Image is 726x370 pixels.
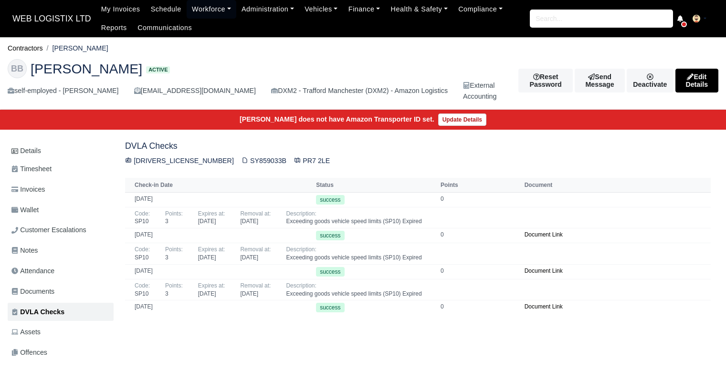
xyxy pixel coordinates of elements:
[198,282,225,290] div: Expires at:
[135,210,150,218] div: Code:
[286,290,421,298] div: Exceeding goods vehicle speed limits (SP10) Expired
[575,69,625,92] a: Send Message
[11,245,38,256] span: Notes
[11,307,64,318] span: DVLA Checks
[96,19,132,37] a: Reports
[135,217,150,226] div: SP10
[165,210,183,218] div: Points:
[8,85,119,96] div: self-employed - [PERSON_NAME]
[31,62,142,75] span: [PERSON_NAME]
[8,142,114,160] a: Details
[165,282,183,290] div: Points:
[125,228,314,243] td: [DATE]
[286,210,421,218] div: Description:
[165,217,183,226] div: 3
[438,300,522,315] td: 0
[240,246,271,254] div: Removal at:
[525,267,563,274] a: Document Link
[8,10,96,28] a: WEB LOGISTIX LTD
[8,343,114,362] a: Offences
[135,246,150,254] div: Code:
[530,10,673,28] input: Search...
[198,210,225,218] div: Expires at:
[240,282,271,290] div: Removal at:
[8,323,114,341] a: Assets
[240,254,271,262] div: [DATE]
[135,282,150,290] div: Code:
[314,178,438,192] th: Status
[8,241,114,260] a: Notes
[240,290,271,298] div: [DATE]
[132,19,198,37] a: Communications
[438,113,486,126] a: Update Details
[286,246,421,254] div: Description:
[438,228,522,243] td: 0
[522,178,711,192] th: Document
[8,180,114,199] a: Invoices
[11,164,52,175] span: Timesheet
[240,217,271,226] div: [DATE]
[271,85,448,96] div: DXM2 - Trafford Manchester (DXM2) - Amazon Logistics
[125,178,314,192] th: Check-in Date
[518,69,572,92] button: Reset Password
[43,43,108,54] li: [PERSON_NAME]
[11,347,47,358] span: Offences
[146,66,170,73] span: Active
[286,282,421,290] div: Description:
[11,327,41,338] span: Assets
[438,178,522,192] th: Points
[8,201,114,219] a: Wallet
[525,231,563,238] a: Document Link
[125,192,314,207] td: [DATE]
[125,300,314,315] td: [DATE]
[8,262,114,280] a: Attendance
[8,9,96,28] span: WEB LOGISTIX LTD
[11,184,45,195] span: Invoices
[135,290,150,298] div: SP10
[198,217,225,226] div: [DATE]
[125,141,711,151] h5: DVLA Checks
[8,59,27,78] div: BB
[11,266,54,277] span: Attendance
[627,69,673,92] a: Deactivate
[165,290,183,298] div: 3
[316,303,344,312] span: success
[316,267,344,277] span: success
[286,217,421,226] div: Exceeding goods vehicle speed limits (SP10) Expired
[675,69,719,92] a: Edit Details
[463,80,496,102] div: External Accounting
[125,264,314,279] td: [DATE]
[286,254,421,262] div: Exceeding goods vehicle speed limits (SP10) Expired
[8,282,114,301] a: Documents
[198,290,225,298] div: [DATE]
[438,192,522,207] td: 0
[316,231,344,240] span: success
[438,264,522,279] td: 0
[165,254,183,262] div: 3
[11,205,39,216] span: Wallet
[198,246,225,254] div: Expires at:
[8,221,114,239] a: Customer Escalations
[8,160,114,178] a: Timesheet
[8,303,114,321] a: DVLA Checks
[316,195,344,205] span: success
[8,44,43,52] a: Contractors
[0,51,726,110] div: Belyan Belchev
[135,254,150,262] div: SP10
[125,155,711,166] div: [DRIVERS_LICENSE_NUMBER] SY859033B PR7 2LE
[525,303,563,310] a: Document Link
[11,225,86,236] span: Customer Escalations
[165,246,183,254] div: Points:
[198,254,225,262] div: [DATE]
[134,85,256,96] div: [EMAIL_ADDRESS][DOMAIN_NAME]
[240,210,271,218] div: Removal at:
[11,286,54,297] span: Documents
